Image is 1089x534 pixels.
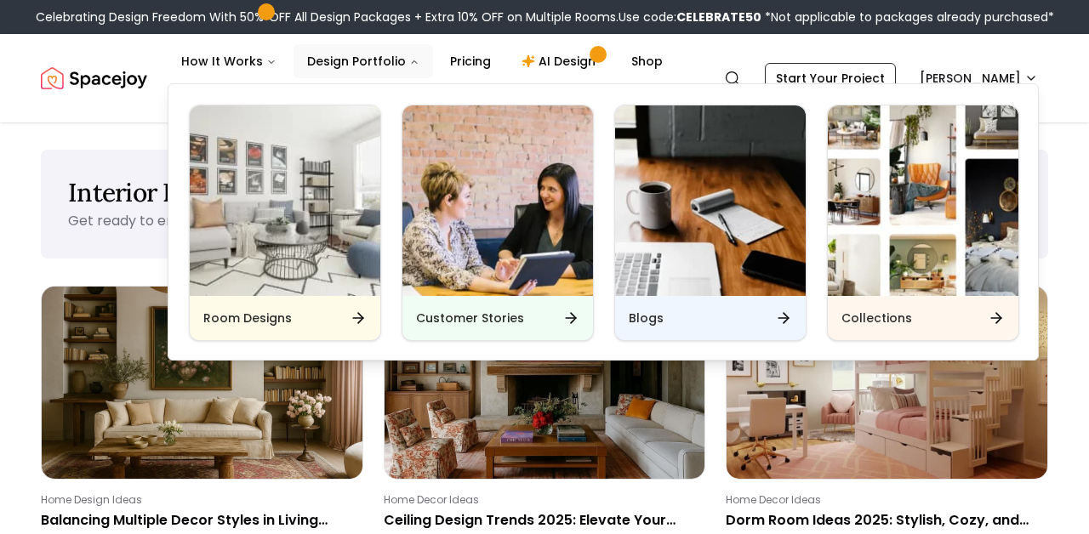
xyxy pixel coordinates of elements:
[727,287,1047,479] img: Dorm Room Ideas 2025: Stylish, Cozy, and Space-Savvy Tips Every College Student Needs
[41,61,147,95] img: Spacejoy Logo
[614,105,807,341] a: BlogsBlogs
[765,63,896,94] a: Start Your Project
[41,493,356,507] p: Home Design Ideas
[68,211,870,230] p: Get ready to envision your dream home in a photo-realistic 3D render. Spacejoy's blog brings you ...
[726,493,1041,507] p: Home Decor Ideas
[909,63,1048,94] button: [PERSON_NAME]
[402,105,594,341] a: Customer StoriesCustomer Stories
[726,510,1041,531] p: Dorm Room Ideas 2025: Stylish, Cozy, and Space-Savvy Tips Every College Student Needs
[436,44,505,78] a: Pricing
[41,34,1048,122] nav: Global
[828,105,1018,296] img: Collections
[294,44,433,78] button: Design Portfolio
[385,287,705,479] img: Ceiling Design Trends 2025: Elevate Your Space with Stylish Ceilings
[676,9,761,26] b: CELEBRATE50
[761,9,1054,26] span: *Not applicable to packages already purchased*
[841,310,912,327] h6: Collections
[190,105,380,296] img: Room Designs
[36,9,1054,26] div: Celebrating Design Freedom With 50% OFF All Design Packages + Extra 10% OFF on Multiple Rooms.
[189,105,381,341] a: Room DesignsRoom Designs
[384,493,699,507] p: Home Decor Ideas
[629,310,664,327] h6: Blogs
[827,105,1019,341] a: CollectionsCollections
[384,510,699,531] p: Ceiling Design Trends 2025: Elevate Your Space with Stylish Ceilings
[618,44,676,78] a: Shop
[68,177,1021,207] h1: Interior Designs Blog
[168,44,676,78] nav: Main
[42,287,362,479] img: Balancing Multiple Decor Styles in Living Room: Tips for a Harmonious Space
[416,310,524,327] h6: Customer Stories
[619,9,761,26] span: Use code:
[402,105,593,296] img: Customer Stories
[41,61,147,95] a: Spacejoy
[615,105,806,296] img: Blogs
[203,310,292,327] h6: Room Designs
[41,510,356,531] p: Balancing Multiple Decor Styles in Living Room: Tips for a Harmonious Space
[168,44,290,78] button: How It Works
[508,44,614,78] a: AI Design
[168,84,1040,361] div: Design Portfolio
